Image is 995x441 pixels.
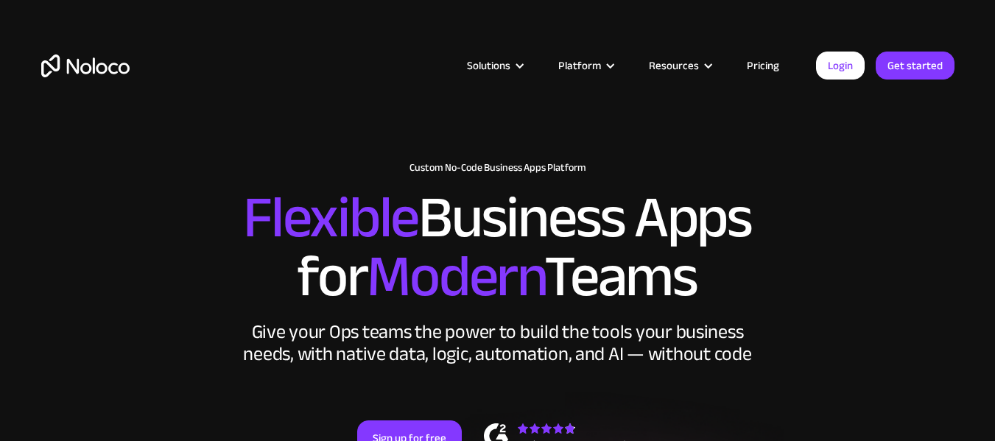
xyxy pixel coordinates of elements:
[728,56,798,75] a: Pricing
[558,56,601,75] div: Platform
[630,56,728,75] div: Resources
[41,54,130,77] a: home
[467,56,510,75] div: Solutions
[816,52,865,80] a: Login
[449,56,540,75] div: Solutions
[240,321,756,365] div: Give your Ops teams the power to build the tools your business needs, with native data, logic, au...
[367,222,544,331] span: Modern
[649,56,699,75] div: Resources
[243,163,418,272] span: Flexible
[41,162,954,174] h1: Custom No-Code Business Apps Platform
[540,56,630,75] div: Platform
[876,52,954,80] a: Get started
[41,188,954,306] h2: Business Apps for Teams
